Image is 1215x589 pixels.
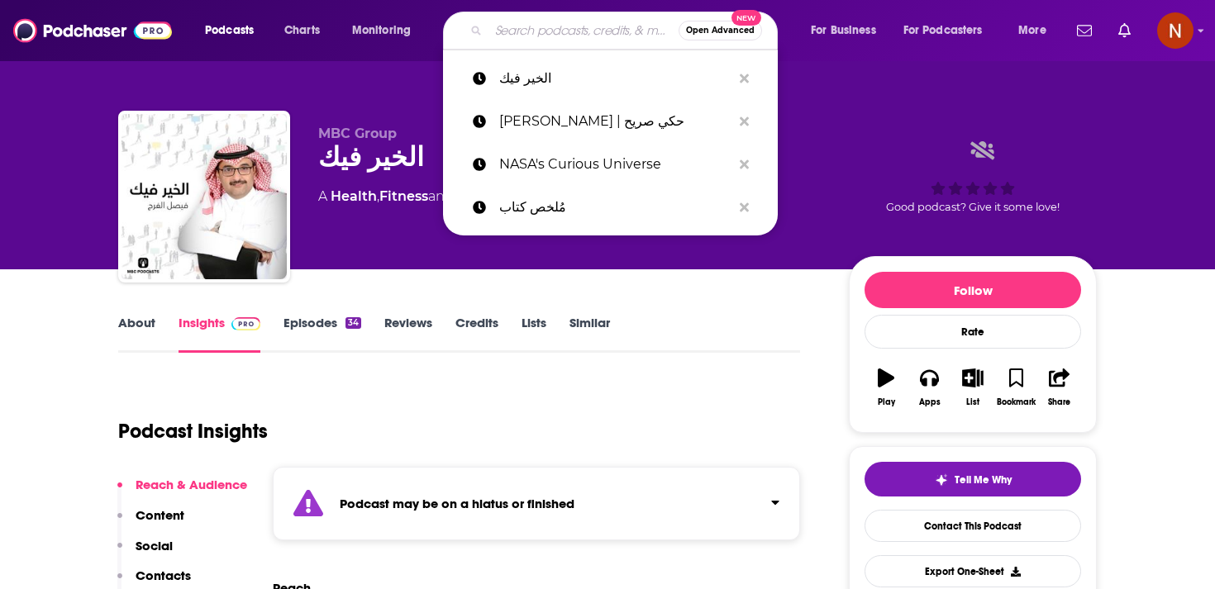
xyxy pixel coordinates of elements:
input: Search podcasts, credits, & more... [488,17,679,44]
span: Open Advanced [686,26,755,35]
a: Show notifications dropdown [1112,17,1137,45]
img: tell me why sparkle [935,473,948,487]
a: Health [331,188,377,204]
p: NASA's Curious Universe [499,143,731,186]
div: Apps [919,397,941,407]
strong: Podcast may be on a hiatus or finished [340,496,574,511]
button: Social [117,538,173,568]
button: open menu [341,17,432,44]
span: and [428,188,454,204]
button: open menu [799,17,897,44]
button: Share [1038,358,1081,417]
p: Hakeh Sareeh | حكي صريح [499,100,731,143]
button: Open AdvancedNew [679,21,762,40]
span: Monitoring [352,19,411,42]
span: Tell Me Why [955,473,1012,487]
button: open menu [1007,17,1067,44]
span: Logged in as AdelNBM [1157,12,1194,49]
a: About [118,315,155,353]
a: Contact This Podcast [865,510,1081,542]
p: Social [136,538,173,553]
p: Reach & Audience [136,477,247,492]
button: Follow [865,272,1081,308]
span: For Podcasters [903,19,983,42]
div: 34 [345,317,361,329]
button: Content [117,507,184,538]
div: Search podcasts, credits, & more... [459,12,793,50]
button: open menu [893,17,1007,44]
div: Good podcast? Give it some love! [849,126,1097,228]
div: Bookmark [997,397,1036,407]
button: Reach & Audience [117,477,247,507]
a: InsightsPodchaser Pro [179,315,260,353]
span: For Business [811,19,876,42]
img: Podchaser Pro [231,317,260,330]
a: NASA's Curious Universe [443,143,778,186]
div: List [966,397,979,407]
span: More [1018,19,1046,42]
span: Charts [284,19,320,42]
a: Credits [455,315,498,353]
div: A podcast [318,187,604,207]
a: مُلخص كتاب [443,186,778,229]
h1: Podcast Insights [118,419,268,444]
a: Show notifications dropdown [1070,17,1098,45]
img: User Profile [1157,12,1194,49]
section: Click to expand status details [273,467,800,540]
div: Share [1048,397,1070,407]
span: , [377,188,379,204]
button: Export One-Sheet [865,555,1081,587]
a: [PERSON_NAME] | حكي صريح [443,100,778,143]
p: الخير فيك [499,57,731,100]
div: Play [878,397,895,407]
button: tell me why sparkleTell Me Why [865,462,1081,496]
p: Content [136,507,184,523]
a: الخير فيك [443,57,778,100]
span: New [731,10,761,26]
a: Reviews [384,315,432,353]
span: Podcasts [205,19,254,42]
p: Contacts [136,568,191,583]
div: Rate [865,315,1081,349]
button: Bookmark [994,358,1037,417]
a: Similar [569,315,610,353]
button: open menu [193,17,275,44]
button: Apps [908,358,951,417]
a: Fitness [379,188,428,204]
a: Charts [274,17,330,44]
img: الخير فيك [121,114,287,279]
a: Episodes34 [283,315,361,353]
button: List [951,358,994,417]
p: مُلخص كتاب [499,186,731,229]
img: Podchaser - Follow, Share and Rate Podcasts [13,15,172,46]
span: MBC Group [318,126,397,141]
button: Play [865,358,908,417]
button: Show profile menu [1157,12,1194,49]
a: Lists [522,315,546,353]
span: Good podcast? Give it some love! [886,201,1060,213]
